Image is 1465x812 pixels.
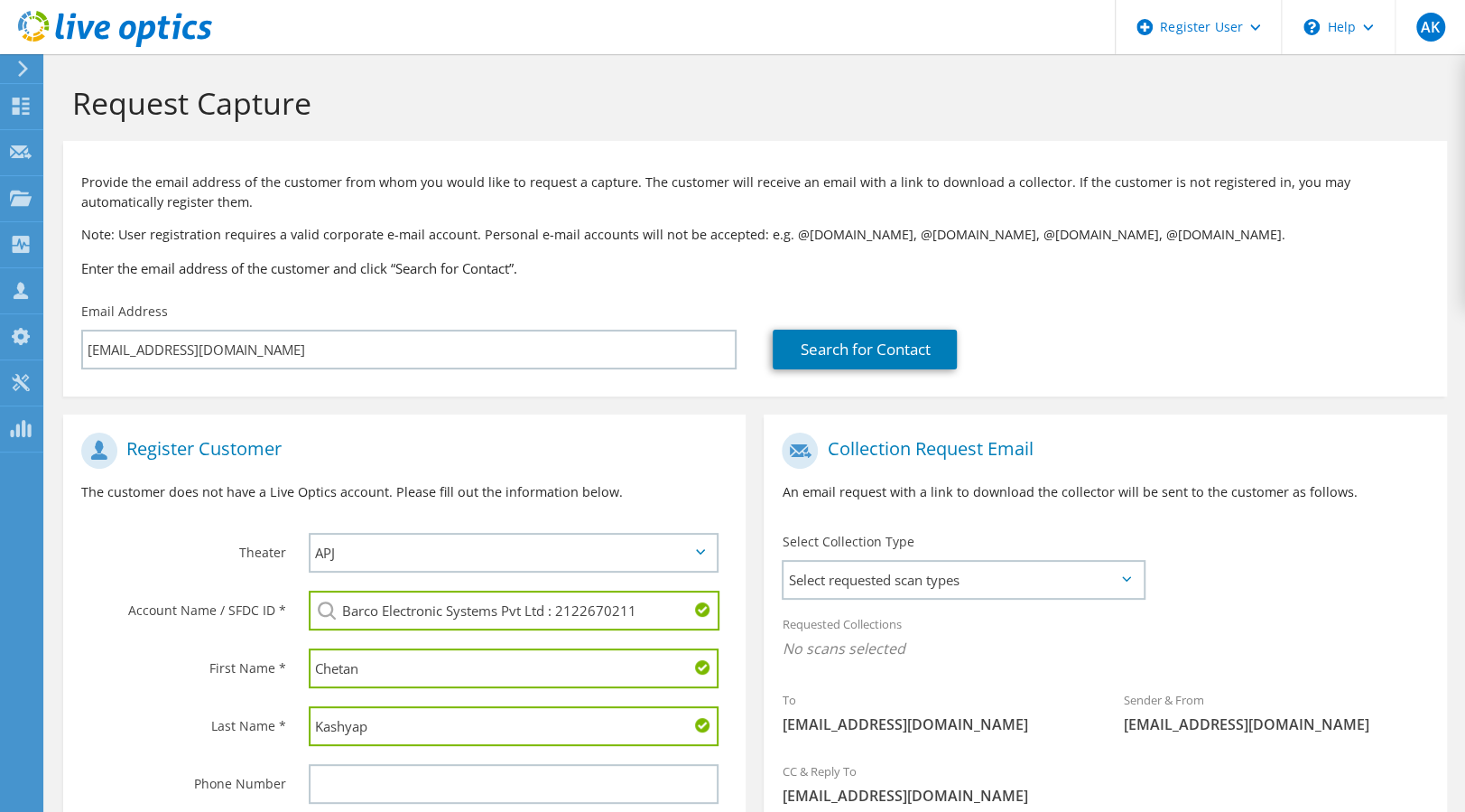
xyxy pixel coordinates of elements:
[782,482,1428,502] p: An email request with a link to download the collector will be sent to the customer as follows.
[81,173,1429,212] p: Provide the email address of the customer from whom you would like to request a capture. The cust...
[81,225,1429,245] p: Note: User registration requires a valid corporate e-mail account. Personal e-mail accounts will ...
[81,258,1429,278] h3: Enter the email address of the customer and click “Search for Contact”.
[1106,681,1447,743] div: Sender & From
[782,714,1087,734] span: [EMAIL_ADDRESS][DOMAIN_NAME]
[782,786,1428,806] span: [EMAIL_ADDRESS][DOMAIN_NAME]
[773,330,957,369] a: Search for Contact
[81,764,286,793] label: Phone Number
[81,433,719,469] h1: Register Customer
[81,649,286,677] label: First Name *
[81,303,168,321] label: Email Address
[1303,19,1320,35] svg: \n
[1124,714,1429,734] span: [EMAIL_ADDRESS][DOMAIN_NAME]
[764,605,1446,672] div: Requested Collections
[782,639,1428,658] span: No scans selected
[782,433,1419,469] h1: Collection Request Email
[81,482,728,502] p: The customer does not have a Live Optics account. Please fill out the information below.
[81,706,286,735] label: Last Name *
[764,681,1105,743] div: To
[81,591,286,620] label: Account Name / SFDC ID *
[1416,13,1445,42] span: AK
[81,533,286,562] label: Theater
[783,562,1142,598] span: Select requested scan types
[72,84,1429,122] h1: Request Capture
[782,533,913,551] label: Select Collection Type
